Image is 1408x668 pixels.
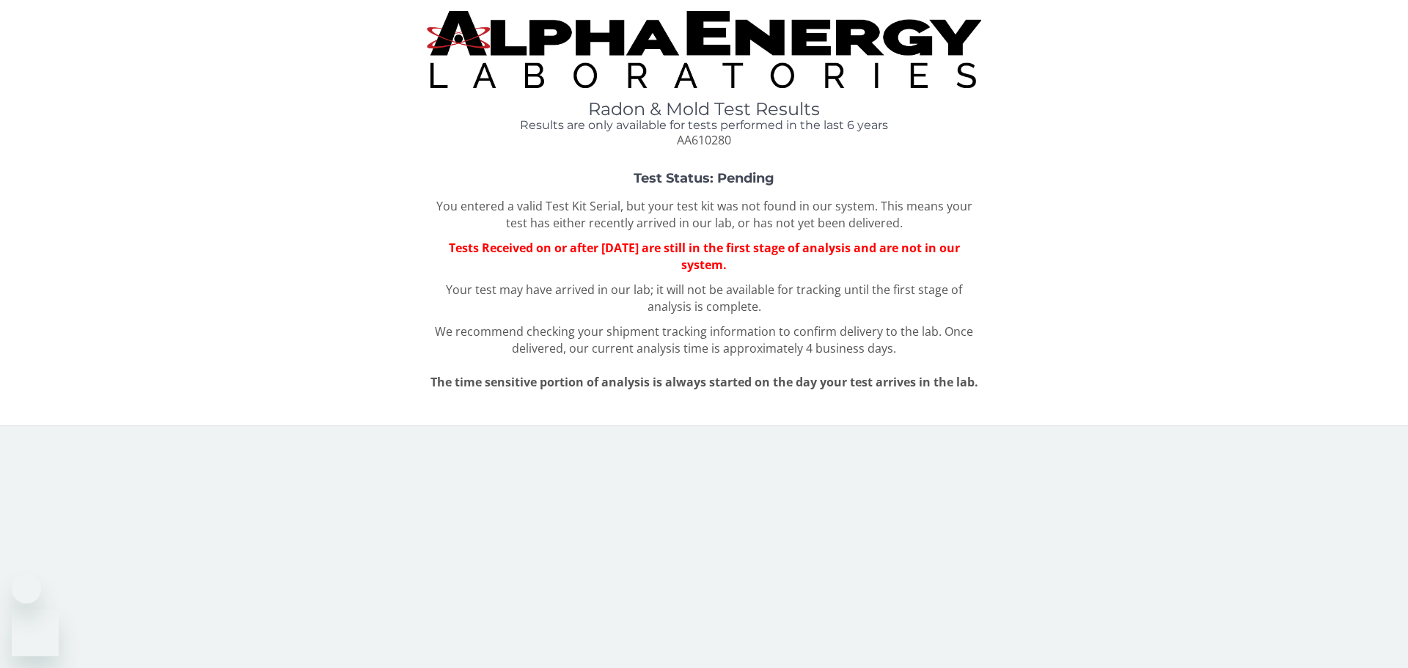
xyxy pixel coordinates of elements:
[677,132,731,148] span: AA610280
[12,609,59,656] iframe: Button to launch messaging window
[12,574,41,603] iframe: Close message
[634,170,774,186] strong: Test Status: Pending
[427,100,981,119] h1: Radon & Mold Test Results
[449,240,960,273] span: Tests Received on or after [DATE] are still in the first stage of analysis and are not in our sys...
[427,282,981,315] p: Your test may have arrived in our lab; it will not be available for tracking until the first stag...
[430,374,978,390] span: The time sensitive portion of analysis is always started on the day your test arrives in the lab.
[512,323,973,356] span: Once delivered, our current analysis time is approximately 4 business days.
[427,11,981,88] img: TightCrop.jpg
[427,198,981,232] p: You entered a valid Test Kit Serial, but your test kit was not found in our system. This means yo...
[427,119,981,132] h4: Results are only available for tests performed in the last 6 years
[435,323,942,339] span: We recommend checking your shipment tracking information to confirm delivery to the lab.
